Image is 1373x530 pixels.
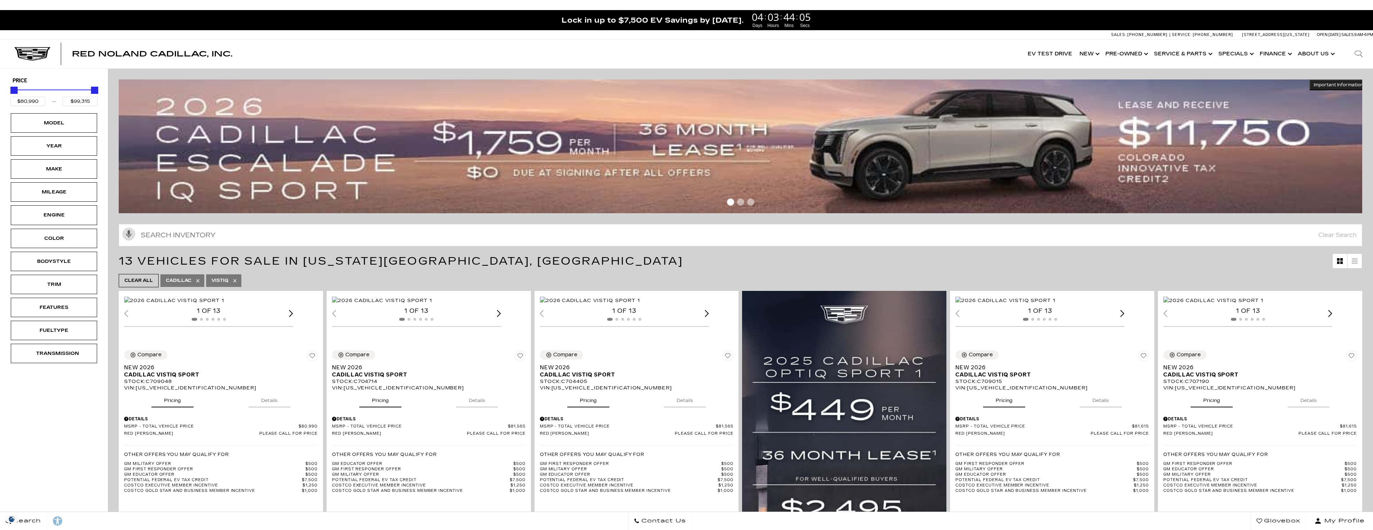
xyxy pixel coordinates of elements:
[767,22,780,29] span: Hours
[1132,424,1149,429] span: $81,615
[540,467,721,472] span: GM Military Offer
[119,79,1368,213] img: 2509-September-FOM-Escalade-IQ-Lease9
[10,87,18,94] div: Minimum Price
[124,385,318,391] div: VIN: [US_VEHICLE_IDENTIFICATION_NUMBER]
[540,431,733,437] a: Red [PERSON_NAME] Please call for price
[72,50,232,58] a: Red Noland Cadillac, Inc.
[91,87,98,94] div: Maximum Price
[1024,40,1076,68] a: EV Test Drive
[1138,350,1149,364] button: Save Vehicle
[124,364,318,378] a: New 2026Cadillac VISTIQ Sport
[1133,488,1149,494] span: $1,000
[1191,391,1233,407] button: pricing tab
[955,472,1137,478] span: GM Educator Offer
[11,113,97,133] div: ModelModel
[124,483,318,488] a: Costco Executive Member Incentive $1,250
[332,461,526,467] a: GM Educator Offer $500
[798,22,812,29] span: Secs
[955,472,1149,478] a: GM Educator Offer $500
[124,431,259,437] span: Red [PERSON_NAME]
[259,431,318,437] span: Please call for price
[332,431,526,437] a: Red [PERSON_NAME] Please call for price
[1341,478,1357,483] span: $7,500
[737,198,744,206] span: Go to slide 2
[1317,32,1341,37] span: Open [DATE]
[983,391,1025,407] button: pricing tab
[510,488,526,494] span: $1,000
[1256,40,1294,68] a: Finance
[727,198,734,206] span: Go to slide 1
[345,352,369,358] div: Compare
[540,371,728,378] span: Cadillac VISTIQ Sport
[1345,461,1357,467] span: $500
[510,478,526,483] span: $7,500
[955,364,1144,371] span: New 2026
[36,280,72,288] div: Trim
[1163,385,1357,391] div: VIN: [US_VEHICLE_IDENTIFICATION_NUMBER]
[1340,424,1357,429] span: $81,615
[1137,467,1149,472] span: $500
[36,257,72,265] div: Bodystyle
[540,378,733,385] div: Stock : C704405
[332,424,508,429] span: MSRP - Total Vehicle Price
[955,371,1144,378] span: Cadillac VISTIQ Sport
[1193,32,1233,37] span: [PHONE_NUMBER]
[955,431,1091,437] span: Red [PERSON_NAME]
[36,142,72,150] div: Year
[1163,451,1268,458] p: Other Offers You May Qualify For
[955,488,1149,494] a: Costco Gold Star and Business Member Incentive $1,000
[1133,478,1149,483] span: $7,500
[540,307,709,315] div: 1 of 13
[63,97,97,106] input: Maximum
[11,159,97,179] div: MakeMake
[718,478,733,483] span: $7,500
[955,424,1132,429] span: MSRP - Total Vehicle Price
[1091,431,1149,437] span: Please call for price
[1163,483,1357,488] a: Costco Executive Member Incentive $1,250
[721,472,733,478] span: $500
[212,276,228,285] span: VISTIQ
[302,478,318,483] span: $7,500
[1163,488,1357,494] a: Costco Gold Star and Business Member Incentive $1,000
[11,321,97,340] div: FueltypeFueltype
[1163,431,1299,437] span: Red [PERSON_NAME]
[11,344,97,363] div: TransmissionTransmission
[124,472,305,478] span: GM Educator Offer
[124,467,305,472] span: GM First Responder Offer
[1361,14,1369,22] a: Close
[540,350,583,360] button: Compare Vehicle
[14,47,50,61] a: Cadillac Dark Logo with Cadillac White Text
[1288,391,1329,407] button: details tab
[124,472,318,478] a: GM Educator Offer $500
[124,467,318,472] a: GM First Responder Offer $500
[124,416,318,422] div: Pricing Details - New 2026 Cadillac VISTIQ Sport
[1163,371,1351,378] span: Cadillac VISTIQ Sport
[124,371,312,378] span: Cadillac VISTIQ Sport
[782,22,796,29] span: Mins
[955,478,1149,483] a: Potential Federal EV Tax Credit $7,500
[969,352,993,358] div: Compare
[513,467,526,472] span: $500
[540,364,733,378] a: New 2026Cadillac VISTIQ Sport
[955,451,1060,458] p: Other Offers You May Qualify For
[124,488,302,494] span: Costco Gold Star and Business Member Incentive
[540,461,733,467] a: GM First Responder Offer $500
[764,12,767,22] span: :
[124,364,312,371] span: New 2026
[332,483,526,488] a: Costco Executive Member Incentive $1,250
[1163,488,1341,494] span: Costco Gold Star and Business Member Incentive
[540,424,733,429] a: MSRP - Total Vehicle Price $81,565
[305,461,318,467] span: $500
[1346,350,1357,364] button: Save Vehicle
[1309,79,1368,90] button: Important Information
[332,483,510,488] span: Costco Executive Member Incentive
[332,488,510,494] span: Costco Gold Star and Business Member Incentive
[10,84,97,106] div: Price
[510,483,526,488] span: $1,250
[36,303,72,311] div: Features
[716,424,733,429] span: $81,565
[332,478,510,483] span: Potential Federal EV Tax Credit
[1163,416,1357,422] div: Pricing Details - New 2026 Cadillac VISTIQ Sport
[955,483,1134,488] span: Costco Executive Member Incentive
